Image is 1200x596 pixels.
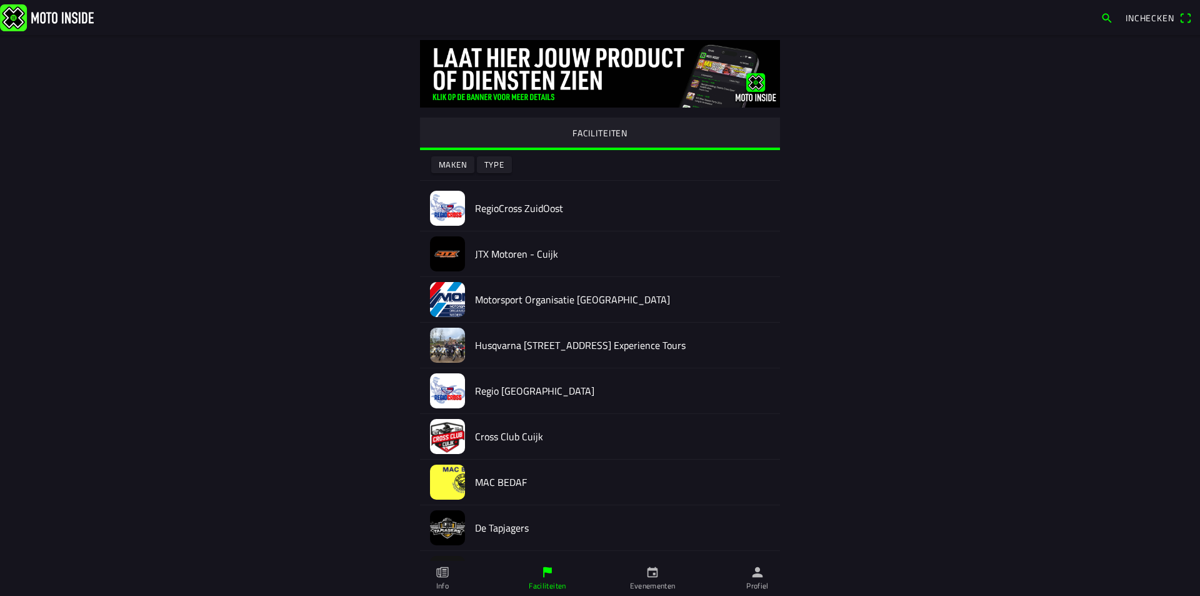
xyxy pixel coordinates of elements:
[475,431,770,443] h2: Cross Club Cuijk
[475,248,770,260] h2: JTX Motoren - Cuijk
[475,477,770,488] h2: MAC BEDAF
[420,118,780,150] ion-segment-button: FACILITEITEN
[430,373,465,408] img: p0lo0LiwYjl5GNmG6JYoPN8Eg7vITyFV3fmaNkNM.jpg
[436,580,449,592] ion-label: Info
[436,565,449,579] ion-icon: paper
[475,203,770,215] h2: RegioCross ZuidOost
[439,161,467,169] ion-text: Maken
[430,282,465,317] img: tbV43iNm4SzZ9mINDVPfXAfYBN0Mh2KtnUMa0Atn.png
[529,580,566,592] ion-label: Faciliteiten
[630,580,676,592] ion-label: Evenementen
[1119,7,1197,28] a: Incheckenqr scanner
[475,294,770,306] h2: Motorsport Organisatie [GEOGRAPHIC_DATA]
[751,565,764,579] ion-icon: person
[430,236,465,271] img: a4K20aEps9A1MEftKWu8fO91IROhzgN3KKMuxDmA.jpeg
[430,191,465,226] img: J8un5ZHQ9l86iclDdNp7Eh7P8aWFRBHflty5pE82.jpg
[430,556,465,591] img: 2ICJh0beNgKd0bCzGU5ym4mQ3NQsOh840YCd1WbW.jpeg
[430,419,465,454] img: vKiD6aWk1KGCV7kxOazT7ShHwSDtaq6zenDXxJPe.jpeg
[646,565,659,579] ion-icon: calendar
[430,510,465,545] img: FPyWlcerzEXqUMuL5hjUx9yJ6WAfvQJe4uFRXTbk.jpg
[477,156,512,173] ion-button: Type
[430,328,465,363] img: XNDXmJXdx8POMnp3lvWq118r8LAETTfBzjforOms.jpeg
[1126,11,1174,24] span: Inchecken
[475,340,770,351] h2: Husqvarna [STREET_ADDRESS] Experience Tours
[420,40,780,108] img: gq2TelBLMmpi4fWFHNg00ygdNTGbkoIX0dQjbKR7.jpg
[1094,7,1119,28] a: search
[475,522,770,534] h2: De Tapjagers
[430,465,465,500] img: h755ZB0YmAQVMLmChelM73dbo2hjE3tFg87XYDwz.jpg
[746,580,769,592] ion-label: Profiel
[475,385,770,397] h2: Regio [GEOGRAPHIC_DATA]
[541,565,554,579] ion-icon: flag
